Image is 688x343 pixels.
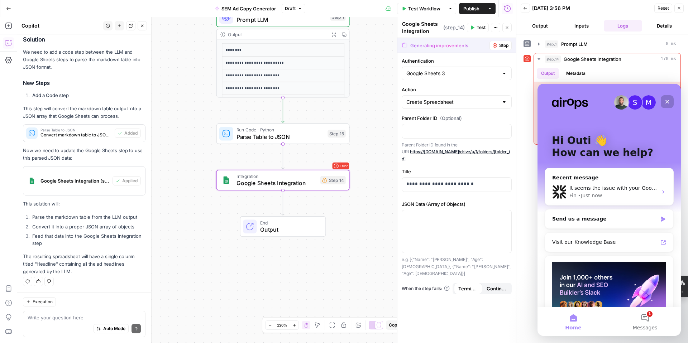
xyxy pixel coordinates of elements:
[402,141,512,163] p: Parent Folder ID found in the URL ]
[7,125,136,145] div: Send us a message
[402,57,512,64] label: Authentication
[282,144,284,169] g: Edge from step_15 to step_14
[40,177,110,184] span: Google Sheets Integration (step_14)
[467,23,489,32] button: Test
[282,4,305,13] button: Draft
[72,223,143,252] button: Messages
[23,297,56,306] button: Execution
[23,200,145,208] p: This solution will:
[534,53,680,65] button: 170 ms
[440,115,462,122] span: (Optional)
[40,108,64,116] div: • Just now
[222,176,230,184] img: Group%201%201.png
[320,176,346,184] div: Step 14
[236,179,317,187] span: Google Sheets Integration
[482,283,511,294] button: Continue
[487,285,506,292] span: Continue
[277,322,287,328] span: 120%
[654,4,672,13] button: Reset
[534,38,680,50] button: 0 ms
[32,92,69,98] strong: Add a Code step
[645,20,684,32] button: Details
[103,325,125,332] span: Auto Mode
[32,101,598,107] span: It seems the issue with your Google Sheets integration is still unresolved, and I apologize for t...
[562,20,601,32] button: Inputs
[40,128,112,132] span: Parse Table to JSON
[328,130,345,138] div: Step 15
[604,20,642,32] button: Logs
[285,5,296,12] span: Draft
[406,70,498,77] input: Google Sheets 3
[463,5,479,12] span: Publish
[228,31,326,38] div: Output
[216,124,350,144] div: Run Code · PythonParse Table to JSONStep 15
[658,5,669,11] span: Reset
[260,225,319,234] span: Output
[521,20,559,32] button: Output
[406,98,498,106] input: Create Spreadsheet
[236,15,327,24] span: Prompt LLM
[211,3,280,14] button: SEM Ad Copy Generator
[33,299,53,305] span: Execution
[545,55,561,63] span: step_14
[402,115,512,122] label: Parent Folder ID
[402,256,512,277] p: e.g. [{"Name": "[PERSON_NAME]", "Age": [DEMOGRAPHIC_DATA]}, {"Name": "[PERSON_NAME]", "Age": [DEM...
[534,65,680,144] div: 170 ms
[216,216,350,237] div: EndOutput
[340,161,348,171] span: Error
[26,175,38,187] img: Group%201%201.png
[30,232,145,247] li: Feed that data into the Google Sheets integration step
[94,324,129,333] button: Auto Mode
[113,176,141,185] button: Applied
[402,20,441,35] textarea: Google Sheets Integration
[402,168,512,175] label: Title
[122,178,138,184] span: Applied
[260,219,319,226] span: End
[216,170,350,190] div: ErrorIntegrationGoogle Sheets IntegrationStep 14
[236,132,324,141] span: Parse Table to JSON
[499,42,508,49] span: Stop
[402,201,512,208] label: JSON Data (Array of Objects)
[23,147,145,162] p: Now we need to update the Google Sheets step to use this parsed JSON data:
[458,285,478,292] span: Terminate Workflow
[537,84,681,336] iframe: Intercom live chat
[23,48,145,71] p: We need to add a code step between the LLM and Google Sheets steps to parse the markdown table in...
[386,320,402,330] button: Copy
[23,79,145,88] h3: New Steps
[23,253,145,275] p: The resulting spreadsheet will have a single column titled "Headline" containing all the ad headl...
[282,190,284,216] g: Edge from step_14 to end
[402,149,510,161] a: https://[DOMAIN_NAME]/drive/u/1/folders/[folder_id
[397,3,445,14] button: Test Workflow
[123,11,136,24] div: Close
[124,130,138,136] span: Added
[459,3,484,14] button: Publish
[402,86,512,93] label: Action
[15,131,120,139] div: Send us a message
[477,24,486,31] span: Test
[562,68,590,79] button: Metadata
[561,40,588,48] span: Prompt LLM
[15,155,120,162] div: Visit our Knowledge Base
[402,285,450,292] a: When the step fails:
[661,56,676,62] span: 170 ms
[221,5,276,12] span: SEM Ad Copy Generator
[489,41,512,50] button: Stop
[410,42,468,49] div: Generating improvements
[408,5,440,12] span: Test Workflow
[236,173,317,180] span: Integration
[95,241,120,246] span: Messages
[23,105,145,120] p: This step will convert the markdown table output into a JSON array that Google Sheets can process.
[443,24,465,31] span: ( step_14 )
[564,55,621,63] span: Google Sheets Integration
[40,132,112,138] span: Convert markdown table to JSON array for Google Sheets
[30,213,145,221] li: Parse the markdown table from the LLM output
